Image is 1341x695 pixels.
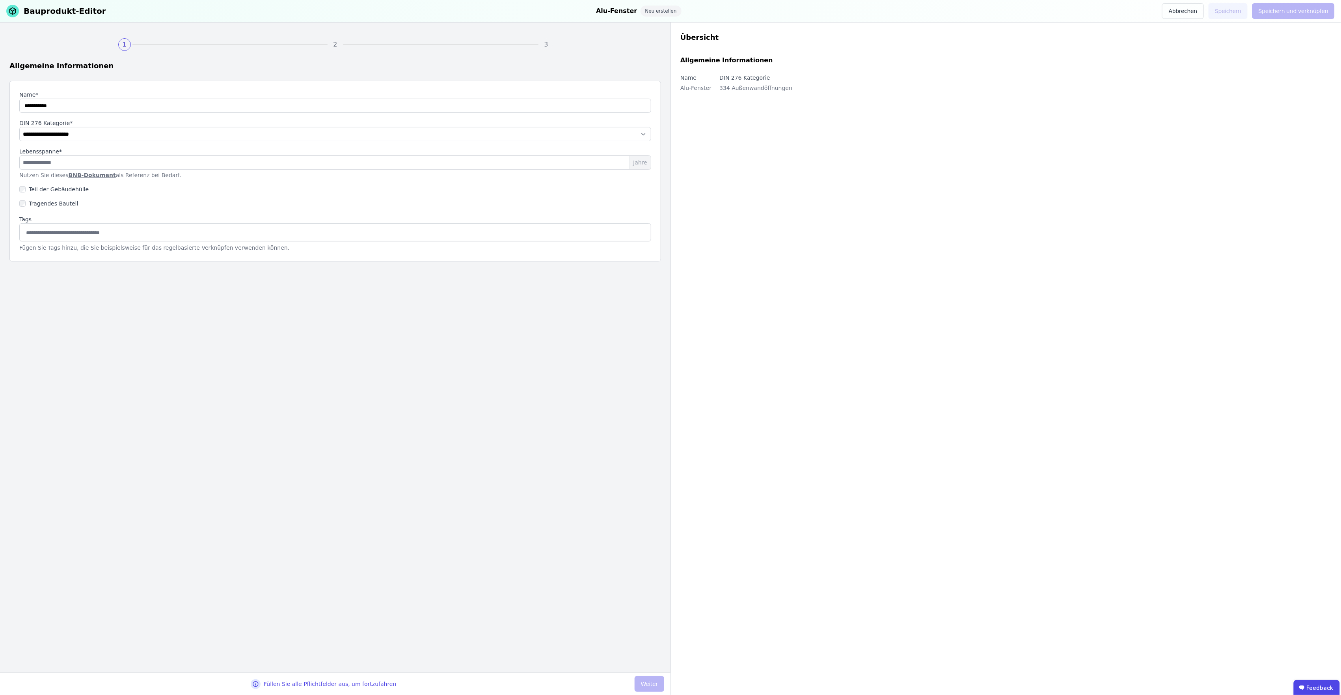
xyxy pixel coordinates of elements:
div: Fügen Sie Tags hinzu, die Sie beispielsweise für das regelbasierte Verknüpfen verwenden können. [19,244,651,252]
label: Lebensspanne* [19,148,62,155]
div: Bauprodukt-Editor [24,6,106,17]
button: Weiter [635,676,664,692]
label: Name* [19,91,651,99]
div: Allgemeine Informationen [9,60,661,71]
button: Abbrechen [1162,3,1204,19]
div: Neu erstellen [641,6,682,17]
span: Jahre [630,156,651,169]
label: Name [680,75,697,81]
div: Füllen Sie alle Pflichtfelder aus, um fortzufahren [264,680,396,688]
button: Speichern und verknüpfen [1252,3,1335,19]
label: DIN 276 Kategorie [719,75,770,81]
div: Alu-Fenster [596,6,637,17]
p: Nutzen Sie dieses als Referenz bei Bedarf. [19,171,651,179]
div: 334 Außenwandöffnungen [719,82,792,98]
button: Speichern [1209,3,1248,19]
div: Übersicht [680,32,1332,43]
label: audits.requiredField [19,119,651,127]
label: Tragendes Bauteil [26,200,78,207]
div: 2 [329,38,342,51]
div: Alu-Fenster [680,82,711,98]
a: BNB-Dokument [69,172,116,178]
div: 1 [118,38,131,51]
label: Teil der Gebäudehülle [26,185,89,193]
div: 3 [540,38,553,51]
label: Tags [19,215,651,223]
div: Allgemeine Informationen [680,56,773,65]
